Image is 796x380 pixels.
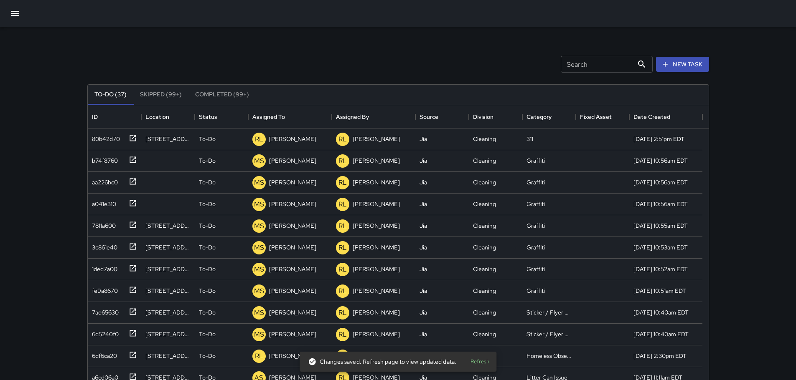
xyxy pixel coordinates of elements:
p: [PERSON_NAME] [269,156,316,165]
div: b74f8760 [89,153,118,165]
div: 6d5240f0 [89,327,119,338]
div: Cleaning [473,308,496,317]
div: Cleaning [473,200,496,208]
div: Location [141,105,195,128]
div: Graffiti [526,265,545,273]
div: Jia [420,265,427,273]
div: Cleaning [473,330,496,338]
p: RL [338,243,347,253]
p: RL [338,178,347,188]
div: Date Created [629,105,702,128]
div: Assigned By [332,105,415,128]
p: MS [254,286,264,296]
div: Cleaning [473,265,496,273]
div: 8/31/2025, 10:51am EDT [633,287,686,295]
p: RL [338,156,347,166]
div: 80b42d70 [89,131,120,143]
div: a041e310 [89,196,116,208]
p: To-Do [199,352,216,360]
div: 101 New York Avenue Northeast [145,135,191,143]
div: Assigned To [248,105,332,128]
p: [PERSON_NAME] [269,330,316,338]
p: MS [254,330,264,340]
div: Sticker / Flyer Removal [526,308,572,317]
div: Graffiti [526,200,545,208]
div: aa226bc0 [89,175,118,186]
div: Division [469,105,522,128]
p: MS [254,178,264,188]
p: [PERSON_NAME] [353,135,400,143]
div: 8/31/2025, 10:40am EDT [633,308,689,317]
p: MS [254,199,264,209]
div: Jia [420,221,427,230]
div: Assigned By [336,105,369,128]
p: [PERSON_NAME] [353,308,400,317]
div: 311 [526,135,533,143]
p: To-Do [199,287,216,295]
div: 8/31/2025, 10:52am EDT [633,265,688,273]
p: [PERSON_NAME] [269,178,316,186]
p: MS [254,308,264,318]
p: [PERSON_NAME] [269,243,316,252]
div: ID [92,105,98,128]
p: To-Do [199,330,216,338]
div: 1501 North Capitol Street Northeast [145,287,191,295]
div: Jia [420,200,427,208]
div: 8/31/2025, 10:56am EDT [633,200,688,208]
p: RL [338,134,347,144]
div: 7ad65630 [89,305,119,317]
p: [PERSON_NAME] [353,156,400,165]
div: Location [145,105,169,128]
p: To-Do [199,178,216,186]
div: 200 M Street Northeast [145,352,191,360]
div: fe9a8670 [89,283,118,295]
p: [PERSON_NAME] [353,287,400,295]
div: Category [522,105,576,128]
p: [PERSON_NAME] [269,200,316,208]
p: [PERSON_NAME] [269,135,316,143]
p: To-Do [199,308,216,317]
div: Graffiti [526,287,545,295]
p: MS [254,221,264,231]
div: 8/31/2025, 10:40am EDT [633,330,689,338]
div: Jia [420,156,427,165]
div: 8/31/2025, 10:55am EDT [633,221,688,230]
div: Status [195,105,248,128]
p: [PERSON_NAME] [269,221,316,230]
div: 8/31/2025, 10:56am EDT [633,156,688,165]
div: 8/31/2025, 2:51pm EDT [633,135,684,143]
div: Category [526,105,552,128]
div: 7811a600 [89,218,116,230]
div: Jia [420,330,427,338]
p: To-Do [199,135,216,143]
div: Cleaning [473,243,496,252]
p: MS [254,264,264,274]
button: New Task [656,57,709,72]
div: Fixed Asset [580,105,612,128]
div: Jia [420,287,427,295]
p: [PERSON_NAME] [353,265,400,273]
p: To-Do [199,156,216,165]
p: [PERSON_NAME] [269,352,316,360]
div: Status [199,105,217,128]
div: 1ded7a00 [89,262,117,273]
div: Graffiti [526,156,545,165]
button: Completed (99+) [188,85,256,105]
p: RL [338,221,347,231]
div: Homeless Observations [526,352,572,360]
button: Skipped (99+) [133,85,188,105]
div: Fixed Asset [576,105,629,128]
div: Jia [420,243,427,252]
div: Graffiti [526,243,545,252]
div: 1416 North Capitol Street Northwest [145,243,191,252]
p: [PERSON_NAME] [269,308,316,317]
div: 75 P Street Northeast [145,308,191,317]
div: Cleaning [473,156,496,165]
div: Jia [420,178,427,186]
div: Cleaning [473,287,496,295]
p: To-Do [199,265,216,273]
p: [PERSON_NAME] [353,221,400,230]
div: Source [415,105,469,128]
div: Jia [420,135,427,143]
p: RL [255,134,263,144]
